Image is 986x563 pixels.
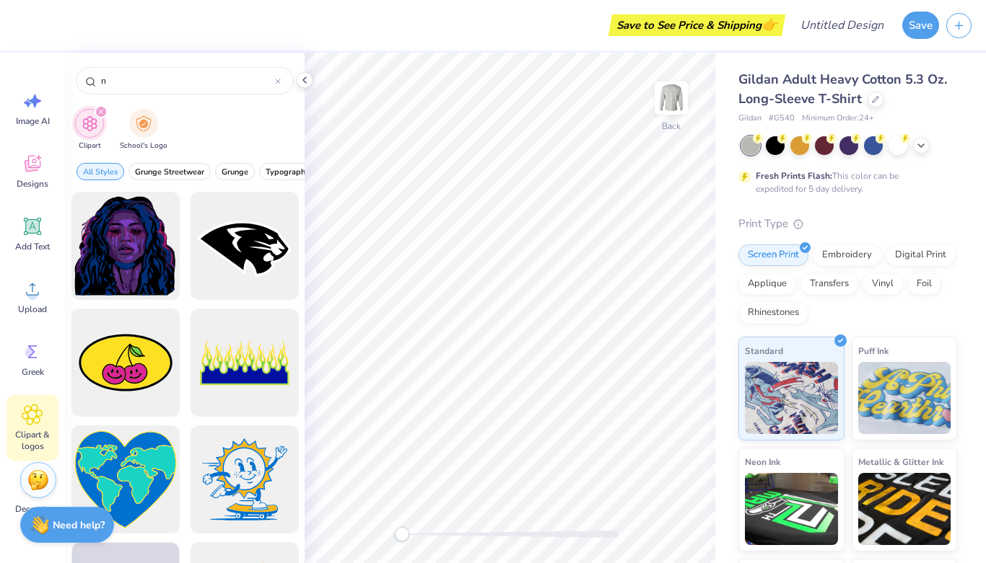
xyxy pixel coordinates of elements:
[738,216,957,232] div: Print Type
[858,454,943,469] span: Metallic & Glitter Ink
[395,527,409,541] div: Accessibility label
[612,14,782,36] div: Save to See Price & Shipping
[136,115,152,132] img: School's Logo Image
[83,167,118,177] span: All Styles
[657,84,686,112] img: Back
[738,302,808,324] div: Rhinestones
[9,429,56,452] span: Clipart & logos
[789,11,895,40] input: Untitled Design
[907,273,941,295] div: Foil
[79,141,101,151] span: Clipart
[120,141,167,151] span: School's Logo
[259,163,316,180] button: filter button
[802,112,874,125] span: Minimum Order: 24 +
[75,109,104,151] button: filter button
[738,71,947,107] span: Gildan Adult Heavy Cotton 5.3 Oz. Long-Sleeve T-Shirt
[135,167,204,177] span: Grunge Streetwear
[800,273,858,295] div: Transfers
[215,163,255,180] button: filter button
[266,167,310,177] span: Typography
[738,244,808,266] div: Screen Print
[120,109,167,151] button: filter button
[17,178,48,190] span: Designs
[75,109,104,151] div: filter for Clipart
[662,120,681,133] div: Back
[745,362,838,434] img: Standard
[18,303,47,315] span: Upload
[756,170,832,182] strong: Fresh Prints Flash:
[886,244,956,266] div: Digital Print
[858,473,951,545] img: Metallic & Glitter Ink
[858,362,951,434] img: Puff Ink
[738,273,796,295] div: Applique
[128,163,211,180] button: filter button
[53,518,105,532] strong: Need help?
[863,273,903,295] div: Vinyl
[15,241,50,252] span: Add Text
[16,115,50,127] span: Image AI
[756,169,933,195] div: This color can be expedited for 5 day delivery.
[22,366,44,378] span: Greek
[77,163,124,180] button: filter button
[745,473,838,545] img: Neon Ink
[82,115,98,132] img: Clipart Image
[745,343,783,358] span: Standard
[738,112,762,125] span: Gildan
[222,167,248,177] span: Grunge
[745,454,780,469] span: Neon Ink
[813,244,881,266] div: Embroidery
[100,74,275,88] input: Try "Stars"
[120,109,167,151] div: filter for School's Logo
[858,343,889,358] span: Puff Ink
[15,503,50,515] span: Decorate
[769,112,795,125] span: # G540
[762,16,777,33] span: 👉
[902,12,939,39] button: Save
